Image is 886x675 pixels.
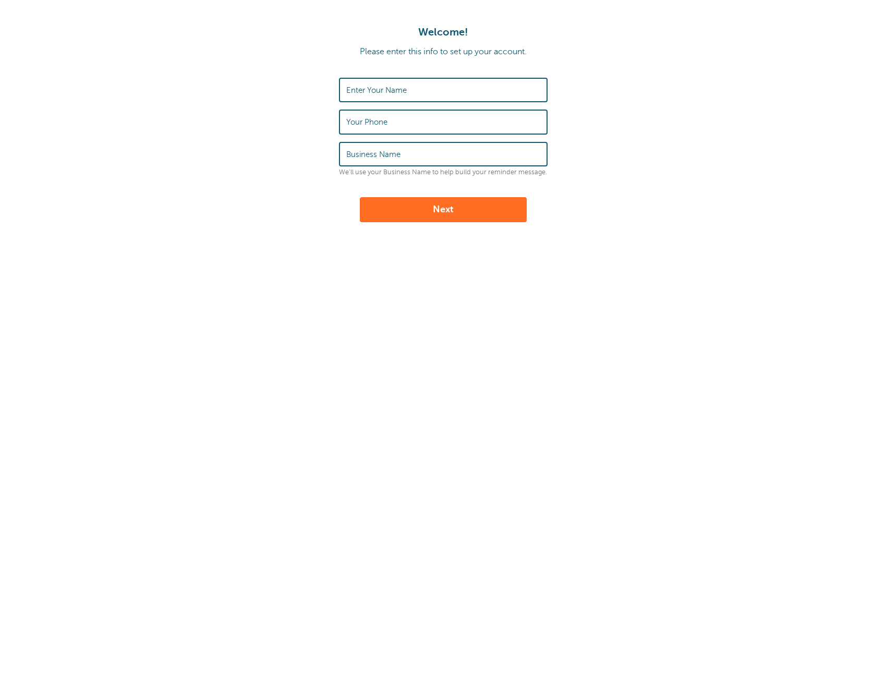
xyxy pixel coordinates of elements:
p: We'll use your Business Name to help build your reminder message. [339,168,548,176]
p: Please enter this info to set up your account. [10,47,876,57]
label: Business Name [346,150,400,159]
label: Your Phone [346,117,387,127]
h1: Welcome! [10,26,876,39]
label: Enter Your Name [346,86,407,95]
button: Next [360,197,527,222]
